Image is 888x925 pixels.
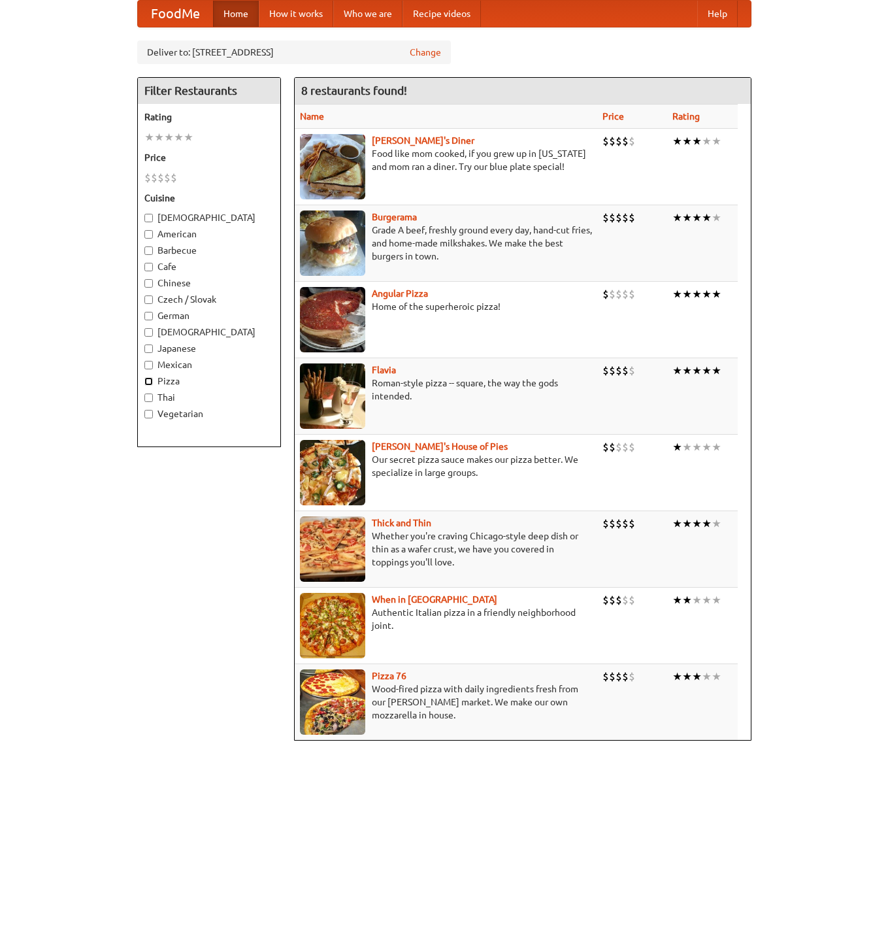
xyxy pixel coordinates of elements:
[616,363,622,378] li: $
[622,134,629,148] li: $
[144,407,274,420] label: Vegetarian
[702,440,712,454] li: ★
[616,134,622,148] li: $
[300,224,593,263] p: Grade A beef, freshly ground every day, hand-cut fries, and home-made milkshakes. We make the bes...
[616,440,622,454] li: $
[692,593,702,607] li: ★
[410,46,441,59] a: Change
[372,365,396,375] b: Flavia
[672,669,682,684] li: ★
[372,135,474,146] a: [PERSON_NAME]'s Diner
[616,516,622,531] li: $
[372,671,406,681] a: Pizza 76
[151,171,157,185] li: $
[403,1,481,27] a: Recipe videos
[682,210,692,225] li: ★
[300,530,593,569] p: Whether you're craving Chicago-style deep dish or thin as a wafer crust, we have you covered in t...
[609,210,616,225] li: $
[144,260,274,273] label: Cafe
[629,440,635,454] li: $
[372,212,417,222] a: Burgerama
[301,84,407,97] ng-pluralize: 8 restaurants found!
[144,361,153,369] input: Mexican
[682,440,692,454] li: ★
[682,134,692,148] li: ★
[712,287,721,301] li: ★
[144,151,274,164] h5: Price
[609,287,616,301] li: $
[622,593,629,607] li: $
[300,606,593,632] p: Authentic Italian pizza in a friendly neighborhood joint.
[682,669,692,684] li: ★
[300,682,593,722] p: Wood-fired pizza with daily ingredients fresh from our [PERSON_NAME] market. We make our own mozz...
[300,363,365,429] img: flavia.jpg
[616,669,622,684] li: $
[616,287,622,301] li: $
[157,171,164,185] li: $
[702,287,712,301] li: ★
[702,593,712,607] li: ★
[144,295,153,304] input: Czech / Slovak
[144,277,274,290] label: Chinese
[702,516,712,531] li: ★
[602,363,609,378] li: $
[702,134,712,148] li: ★
[144,358,274,371] label: Mexican
[622,210,629,225] li: $
[164,171,171,185] li: $
[672,516,682,531] li: ★
[144,214,153,222] input: [DEMOGRAPHIC_DATA]
[602,440,609,454] li: $
[602,287,609,301] li: $
[629,593,635,607] li: $
[372,594,497,605] a: When in [GEOGRAPHIC_DATA]
[300,516,365,582] img: thick.jpg
[622,440,629,454] li: $
[672,111,700,122] a: Rating
[712,440,721,454] li: ★
[622,287,629,301] li: $
[184,130,193,144] li: ★
[712,516,721,531] li: ★
[609,363,616,378] li: $
[692,287,702,301] li: ★
[629,516,635,531] li: $
[174,130,184,144] li: ★
[138,1,213,27] a: FoodMe
[300,147,593,173] p: Food like mom cooked, if you grew up in [US_STATE] and mom ran a diner. Try our blue plate special!
[702,363,712,378] li: ★
[300,300,593,313] p: Home of the superheroic pizza!
[259,1,333,27] a: How it works
[692,440,702,454] li: ★
[144,211,274,224] label: [DEMOGRAPHIC_DATA]
[622,363,629,378] li: $
[300,377,593,403] p: Roman-style pizza -- square, the way the gods intended.
[702,210,712,225] li: ★
[300,440,365,505] img: luigis.jpg
[300,593,365,658] img: wheninrome.jpg
[144,279,153,288] input: Chinese
[144,410,153,418] input: Vegetarian
[144,394,153,402] input: Thai
[602,134,609,148] li: $
[692,363,702,378] li: ★
[609,516,616,531] li: $
[144,110,274,124] h5: Rating
[300,669,365,735] img: pizza76.jpg
[144,192,274,205] h5: Cuisine
[622,669,629,684] li: $
[144,230,153,239] input: American
[333,1,403,27] a: Who we are
[692,669,702,684] li: ★
[300,453,593,479] p: Our secret pizza sauce makes our pizza better. We specialize in large groups.
[629,363,635,378] li: $
[629,669,635,684] li: $
[602,210,609,225] li: $
[300,210,365,276] img: burgerama.jpg
[682,287,692,301] li: ★
[372,288,428,299] b: Angular Pizza
[137,41,451,64] div: Deliver to: [STREET_ADDRESS]
[629,210,635,225] li: $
